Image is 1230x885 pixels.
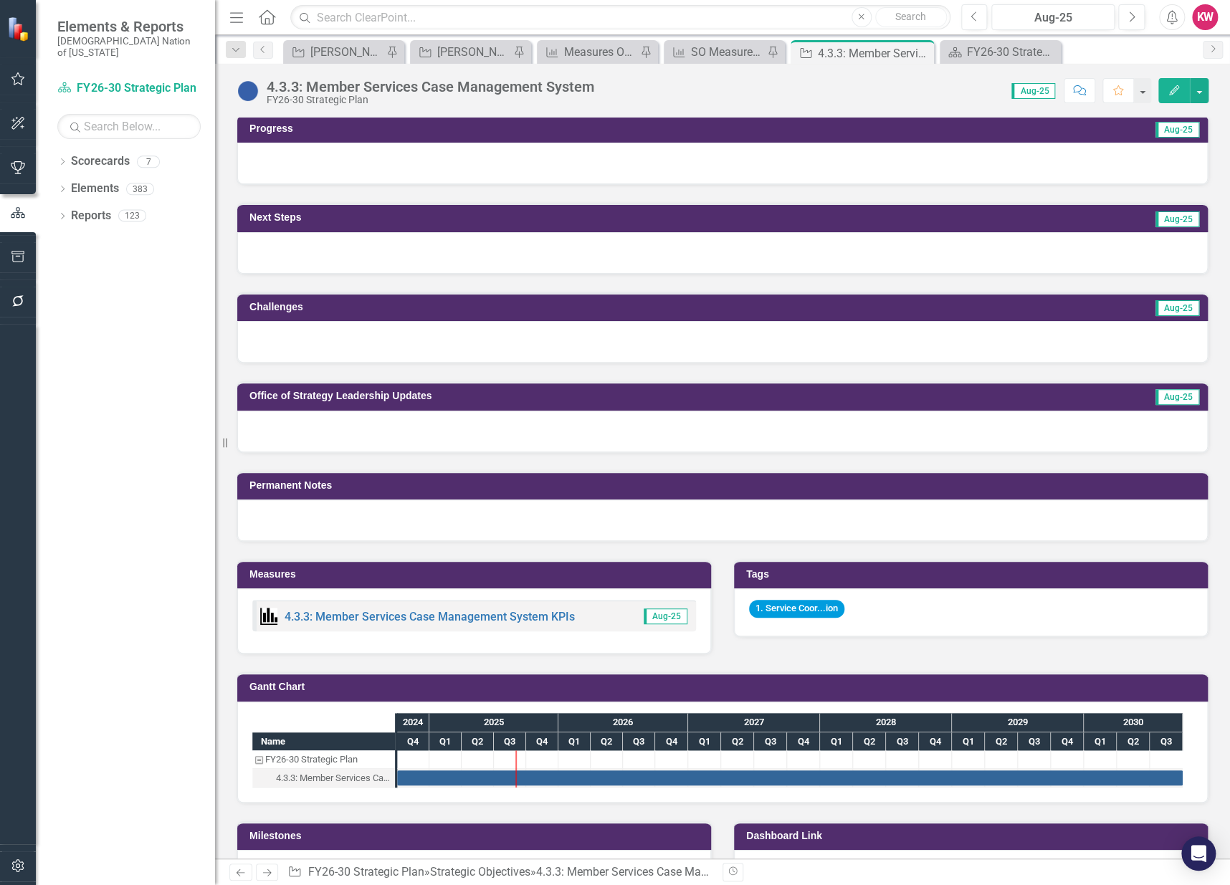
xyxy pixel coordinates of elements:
div: 123 [118,210,146,222]
div: Task: Start date: 2024-10-01 End date: 2030-09-30 [252,769,395,788]
a: Reports [71,208,111,224]
span: 1. Service Coor...ion [749,600,844,618]
a: Scorecards [71,153,130,170]
button: KW [1192,4,1218,30]
div: Measures Ownership Report - KW [564,43,637,61]
span: Aug-25 [1155,389,1199,405]
span: Search [895,11,926,22]
input: Search Below... [57,114,201,139]
img: Not Started [237,80,259,102]
div: FY26-30 Strategic Plan [252,750,395,769]
small: [DEMOGRAPHIC_DATA] Nation of [US_STATE] [57,35,201,59]
img: Performance Management [260,608,277,625]
div: Q4 [1051,732,1084,751]
div: 7 [137,156,160,168]
div: 4.3.3: Member Services Case Management System [267,79,594,95]
div: 2029 [952,713,1084,732]
div: Q2 [462,732,494,751]
div: Q3 [1150,732,1183,751]
div: Task: Start date: 2024-10-01 End date: 2030-09-30 [397,770,1183,785]
div: 4.3.3: Member Services Case Management System [252,769,395,788]
h3: Challenges [249,302,766,312]
div: Q3 [754,732,787,751]
h3: Dashboard Link [746,831,1201,841]
div: Q4 [655,732,688,751]
div: 4.3.3: Member Services Case Management System [536,865,793,879]
span: Elements & Reports [57,18,201,35]
div: Q3 [1018,732,1051,751]
div: Open Intercom Messenger [1181,836,1216,871]
div: Q4 [397,732,429,751]
button: Search [875,7,947,27]
div: Q1 [558,732,591,751]
a: 4.3.3: Member Services Case Management System KPIs [285,610,575,623]
div: Q1 [1084,732,1117,751]
div: 2025 [429,713,558,732]
div: 2030 [1084,713,1183,732]
h3: Gantt Chart [249,681,1201,692]
h3: Milestones [249,831,704,841]
div: Q1 [820,732,853,751]
a: [PERSON_NAME]'s Team SO's [414,43,510,61]
div: 2028 [820,713,952,732]
div: Q1 [952,732,985,751]
h3: Office of Strategy Leadership Updates [249,391,1012,401]
div: Q2 [853,732,886,751]
a: Strategic Objectives [430,865,530,879]
div: 2026 [558,713,688,732]
a: Elements [71,181,119,197]
div: Q2 [985,732,1018,751]
div: Q4 [526,732,558,751]
div: Q1 [688,732,721,751]
h3: Progress [249,123,716,134]
div: FY26-30 Strategic Plan [267,95,594,105]
span: Aug-25 [1011,83,1055,99]
div: [PERSON_NAME] SO's (three-month view) [310,43,383,61]
span: Aug-25 [1155,300,1199,316]
div: Q2 [591,732,623,751]
div: FY26-30 Strategic Plan [265,750,358,769]
button: Aug-25 [991,4,1115,30]
a: [PERSON_NAME] SO's (three-month view) [287,43,383,61]
div: Q1 [429,732,462,751]
div: 4.3.3: Member Services Case Management System [276,769,391,788]
span: Aug-25 [644,608,687,624]
div: 4.3.3: Member Services Case Management System [818,44,930,62]
input: Search ClearPoint... [290,5,950,30]
div: Q3 [494,732,526,751]
h3: Permanent Notes [249,480,1201,491]
span: Aug-25 [1155,211,1199,227]
div: Q4 [919,732,952,751]
div: SO Measures Ownership Report - KW [691,43,763,61]
h3: Measures [249,569,704,580]
div: Q2 [721,732,754,751]
div: Q4 [787,732,820,751]
div: » » [287,864,711,881]
div: Aug-25 [996,9,1110,27]
div: [PERSON_NAME]'s Team SO's [437,43,510,61]
div: Q3 [886,732,919,751]
h3: Next Steps [249,212,758,223]
div: Task: FY26-30 Strategic Plan Start date: 2024-10-01 End date: 2024-10-02 [252,750,395,769]
h3: Tags [746,569,1201,580]
div: FY26-30 Strategic Plan [967,43,1057,61]
div: Q2 [1117,732,1150,751]
a: FY26-30 Strategic Plan [943,43,1057,61]
img: ClearPoint Strategy [7,16,32,41]
a: FY26-30 Strategic Plan [308,865,424,879]
a: FY26-30 Strategic Plan [57,80,201,97]
span: Aug-25 [1155,122,1199,138]
div: 383 [126,183,154,195]
div: 2027 [688,713,820,732]
div: Name [252,732,395,750]
div: 2024 [397,713,429,732]
div: Q3 [623,732,655,751]
a: SO Measures Ownership Report - KW [667,43,763,61]
a: Measures Ownership Report - KW [540,43,637,61]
